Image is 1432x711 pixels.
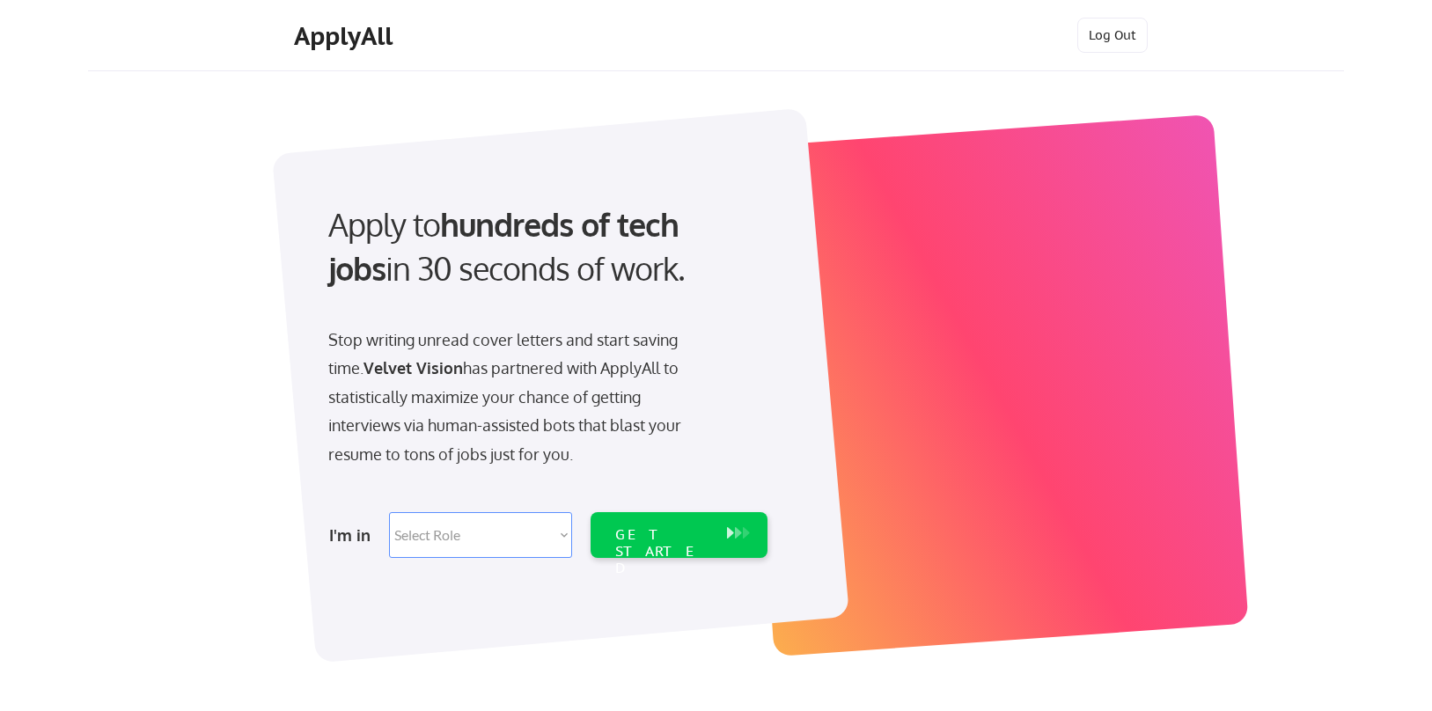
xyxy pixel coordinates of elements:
[328,204,687,288] strong: hundreds of tech jobs
[364,358,463,377] strong: Velvet Vision
[328,326,690,468] div: Stop writing unread cover letters and start saving time. has partnered with ApplyAll to statistic...
[1077,18,1148,53] button: Log Out
[329,521,378,549] div: I'm in
[294,21,398,51] div: ApplyAll
[328,202,760,291] div: Apply to in 30 seconds of work.
[615,526,709,577] div: GET STARTED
